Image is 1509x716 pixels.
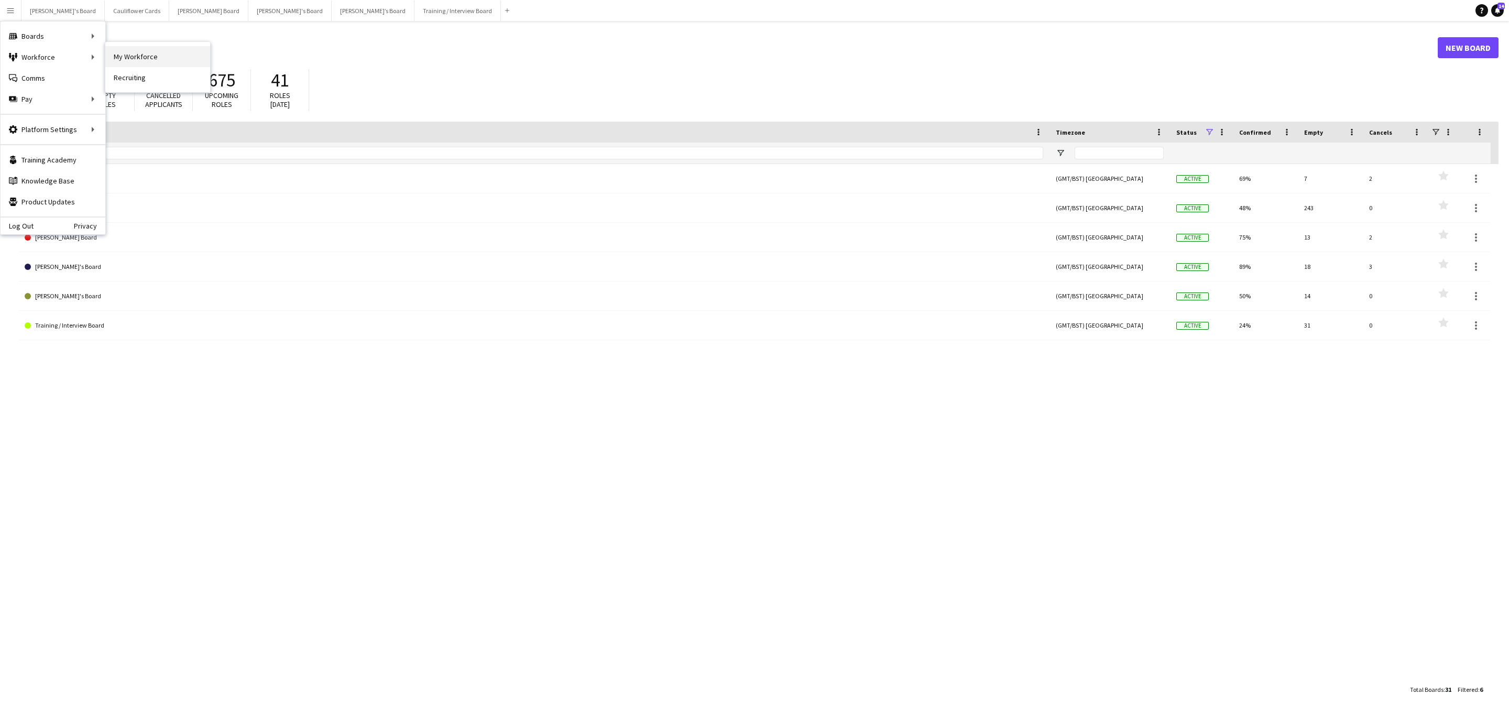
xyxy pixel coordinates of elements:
[145,91,182,109] span: Cancelled applicants
[332,1,414,21] button: [PERSON_NAME]’s Board
[1176,234,1209,242] span: Active
[1363,223,1428,252] div: 2
[105,46,210,67] a: My Workforce
[1233,193,1298,222] div: 48%
[1176,128,1197,136] span: Status
[1056,148,1065,158] button: Open Filter Menu
[25,193,1043,223] a: Cauliflower Cards
[1363,281,1428,310] div: 0
[1056,128,1085,136] span: Timezone
[18,40,1438,56] h1: Boards
[1445,686,1451,693] span: 31
[1298,193,1363,222] div: 243
[1298,164,1363,193] div: 7
[43,147,1043,159] input: Board name Filter Input
[1410,686,1444,693] span: Total Boards
[1176,204,1209,212] span: Active
[1233,281,1298,310] div: 50%
[25,281,1043,311] a: [PERSON_NAME]'s Board
[1369,128,1392,136] span: Cancels
[1075,147,1164,159] input: Timezone Filter Input
[1,191,105,212] a: Product Updates
[1,68,105,89] a: Comms
[1176,175,1209,183] span: Active
[1049,193,1170,222] div: (GMT/BST) [GEOGRAPHIC_DATA]
[1,26,105,47] div: Boards
[25,311,1043,340] a: Training / Interview Board
[25,164,1043,193] a: [PERSON_NAME]'s Board
[1410,679,1451,700] div: :
[169,1,248,21] button: [PERSON_NAME] Board
[105,67,210,88] a: Recruiting
[1480,686,1483,693] span: 6
[1233,164,1298,193] div: 69%
[1438,37,1499,58] a: New Board
[1049,311,1170,340] div: (GMT/BST) [GEOGRAPHIC_DATA]
[1298,223,1363,252] div: 13
[1233,252,1298,281] div: 89%
[271,69,289,92] span: 41
[1458,679,1483,700] div: :
[1491,4,1504,17] a: 14
[1298,252,1363,281] div: 18
[1233,311,1298,340] div: 24%
[1298,281,1363,310] div: 14
[1049,281,1170,310] div: (GMT/BST) [GEOGRAPHIC_DATA]
[1363,193,1428,222] div: 0
[1049,252,1170,281] div: (GMT/BST) [GEOGRAPHIC_DATA]
[21,1,105,21] button: [PERSON_NAME]'s Board
[1,149,105,170] a: Training Academy
[1298,311,1363,340] div: 31
[1049,223,1170,252] div: (GMT/BST) [GEOGRAPHIC_DATA]
[1176,322,1209,330] span: Active
[1049,164,1170,193] div: (GMT/BST) [GEOGRAPHIC_DATA]
[1176,292,1209,300] span: Active
[74,222,105,230] a: Privacy
[270,91,290,109] span: Roles [DATE]
[1239,128,1271,136] span: Confirmed
[1304,128,1323,136] span: Empty
[1363,311,1428,340] div: 0
[209,69,235,92] span: 675
[1,170,105,191] a: Knowledge Base
[205,91,238,109] span: Upcoming roles
[1233,223,1298,252] div: 75%
[1363,164,1428,193] div: 2
[1,47,105,68] div: Workforce
[414,1,501,21] button: Training / Interview Board
[1363,252,1428,281] div: 3
[105,1,169,21] button: Cauliflower Cards
[248,1,332,21] button: [PERSON_NAME]'s Board
[25,223,1043,252] a: [PERSON_NAME] Board
[1,119,105,140] div: Platform Settings
[1458,686,1478,693] span: Filtered
[1,89,105,110] div: Pay
[1497,3,1505,9] span: 14
[1176,263,1209,271] span: Active
[1,222,34,230] a: Log Out
[25,252,1043,281] a: [PERSON_NAME]'s Board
